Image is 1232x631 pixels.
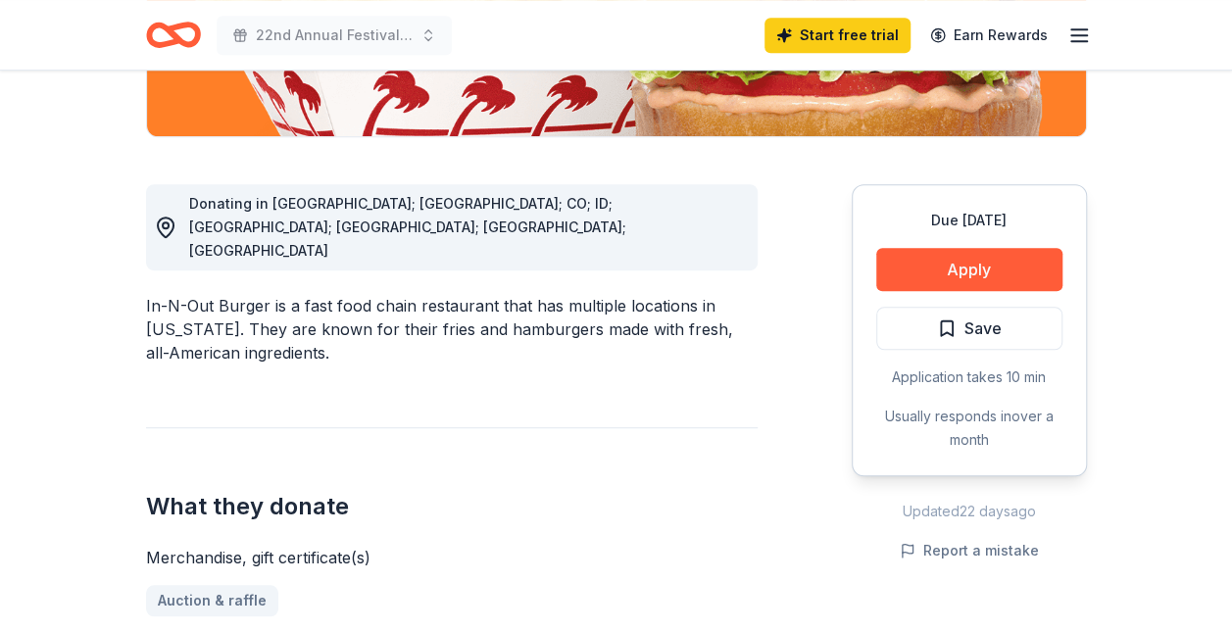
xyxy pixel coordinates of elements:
[146,294,758,364] div: In-N-Out Burger is a fast food chain restaurant that has multiple locations in [US_STATE]. They a...
[256,24,413,47] span: 22nd Annual Festival of Trees
[876,307,1062,350] button: Save
[146,546,758,569] div: Merchandise, gift certificate(s)
[876,209,1062,232] div: Due [DATE]
[146,585,278,616] a: Auction & raffle
[764,18,911,53] a: Start free trial
[189,195,626,259] span: Donating in [GEOGRAPHIC_DATA]; [GEOGRAPHIC_DATA]; CO; ID; [GEOGRAPHIC_DATA]; [GEOGRAPHIC_DATA]; [...
[876,248,1062,291] button: Apply
[900,539,1039,562] button: Report a mistake
[964,315,1002,341] span: Save
[876,365,1062,389] div: Application takes 10 min
[876,405,1062,452] div: Usually responds in over a month
[146,12,201,58] a: Home
[852,500,1087,523] div: Updated 22 days ago
[918,18,1060,53] a: Earn Rewards
[146,491,758,522] h2: What they donate
[217,16,452,55] button: 22nd Annual Festival of Trees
